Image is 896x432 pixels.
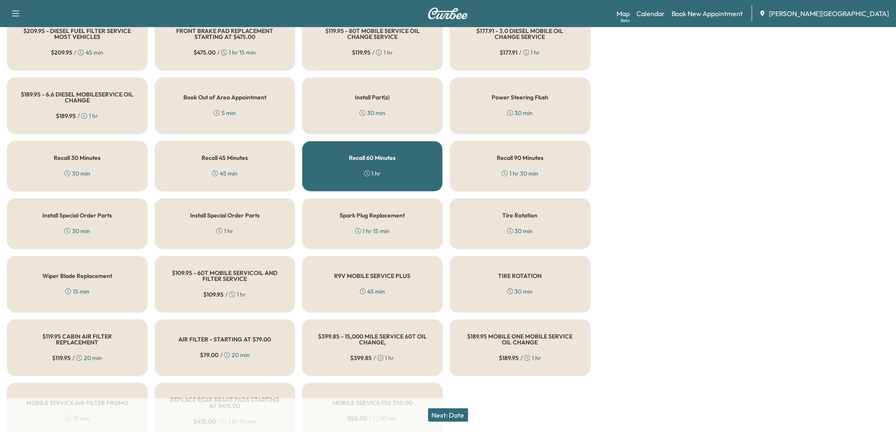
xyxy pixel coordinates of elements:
h5: AIR FILTER - STARTING AT $79.00 [178,336,271,342]
h5: FRONT BRAKE PAD REPLACEMENT STARTING AT $475.00 [169,28,282,40]
div: 15 min [65,287,89,296]
h5: $399.85 - 15,000 MILE SERVICE 60T OIL CHANGE, [316,333,429,345]
a: MapBeta [617,8,630,19]
div: / 1 hr [499,354,541,362]
h5: Install Part(s) [355,94,390,100]
span: $ 189.95 [56,112,76,120]
h5: Recall 45 Minutes [202,155,248,161]
span: $ 79.00 [200,351,218,359]
div: / 20 min [52,354,102,362]
div: 30 min [64,227,90,235]
h5: Install Special Order Parts [190,212,260,218]
span: $ 475.00 [194,48,216,57]
h5: Spark Plug Replacement [340,212,405,218]
div: 30 min [360,109,385,117]
div: 30 min [507,109,533,117]
span: $ 189.95 [499,354,519,362]
h5: R9V MOBILE SERVICE PLUS [335,273,411,279]
h5: Tire Rotation [503,212,538,218]
h5: Recall 30 Minutes [54,155,100,161]
h5: Power Steering Flush [492,94,548,100]
h5: Recall 90 Minutes [497,155,543,161]
a: Calendar [636,8,665,19]
span: [PERSON_NAME][GEOGRAPHIC_DATA] [769,8,889,19]
span: $ 177.91 [500,48,518,57]
div: 5 min [214,109,236,117]
div: 1 hr [364,169,381,178]
div: / 1 hr [351,354,395,362]
h5: Wiper Blade Replacement [42,273,112,279]
h5: $189.95 - 6.6 DIESEL MOBILESERVICE OIL CHANGE [21,91,134,103]
div: 30 min [507,287,533,296]
h5: $119.95 CABIN AIR FILTER REPLACEMENT [21,333,134,345]
h5: $109.95 - 60T MOBILE SERVICOIL AND FILTER SERVICE [169,270,282,282]
h5: Book Out of Area Appointment [183,94,266,100]
h5: $189.95 MOBILE ONE MOBILE SERVICE OIL CHANGE [464,333,577,345]
a: Book New Appointment [672,8,743,19]
span: $ 119.95 [352,48,371,57]
span: $ 209.95 [51,48,72,57]
span: $ 119.95 [52,354,71,362]
div: / 20 min [200,351,250,359]
h5: $209.95 - DIESEL FUEL FILTER SERVICE MOST VEHICLES [21,28,134,40]
div: 1 hr [216,227,233,235]
h5: REPLACE REAR BRAKE PADS STARTING AT $475.00 [169,397,282,409]
div: 30 min [64,169,90,178]
div: / 1 hr [56,112,98,120]
div: 45 min [360,287,385,296]
div: / 1 hr [352,48,393,57]
div: 45 min [212,169,238,178]
span: $ 399.85 [351,354,372,362]
button: Next: Date [428,408,468,422]
h5: $119.95 - 80T MOBILE SERVICE OIL CHANGE SERVICE [316,28,429,40]
div: / 1 hr 15 min [194,48,256,57]
img: Curbee Logo [428,8,468,19]
h5: TIRE ROTATION [498,273,542,279]
h5: Recall 60 Minutes [349,155,396,161]
h5: $177.91 - 3.0 DIESEL MOBILE OIL CHANGE SERVICE [464,28,577,40]
div: / 45 min [51,48,103,57]
div: / 1 hr [500,48,540,57]
div: 1 hr 15 min [355,227,390,235]
div: 1 hr 30 min [502,169,538,178]
div: / 1 hr [203,290,246,299]
span: $ 109.95 [203,290,224,299]
div: 30 min [507,227,533,235]
div: Beta [621,17,630,24]
h5: Install Special Order Parts [42,212,112,218]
